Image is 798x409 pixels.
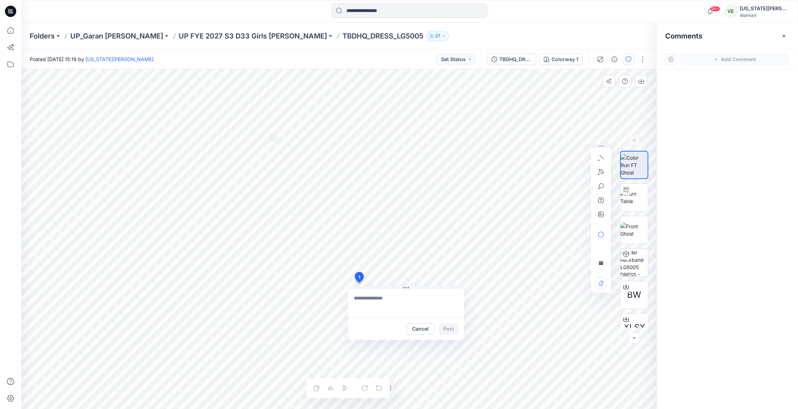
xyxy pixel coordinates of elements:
[665,32,702,40] h2: Comments
[406,323,435,334] button: Cancel
[740,13,789,18] div: Walmart
[620,223,648,237] img: Front Ghost
[70,31,163,41] a: UP_Garan [PERSON_NAME]
[609,54,620,65] button: Details
[621,154,648,176] img: Color Run FT Ghost
[179,31,327,41] a: UP FYE 2027 S3 D33 Girls [PERSON_NAME]
[620,249,648,276] img: taller neckband LG5005 DRESS - COLORED 9.29 Colorway 1
[724,5,737,18] div: VE
[679,54,790,65] button: Add Comment
[343,31,423,41] p: TBDHQ_DRESS_LG5005
[620,190,648,205] img: Turn Table
[358,274,360,280] span: 1
[627,289,641,301] span: BW
[30,31,55,41] a: Folders
[539,54,583,65] button: Colorway 1
[435,32,440,40] p: 37
[552,55,578,63] div: Colorway 1
[487,54,536,65] button: TBDHQ_DRESS_LG5005
[710,6,720,12] span: 99+
[30,55,154,63] span: Posted [DATE] 15:19 by
[740,4,789,13] div: [US_STATE][PERSON_NAME]
[85,56,154,62] a: [US_STATE][PERSON_NAME]
[624,321,645,334] span: XLSX
[499,55,532,63] div: TBDHQ_DRESS_LG5005
[426,31,449,41] button: 37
